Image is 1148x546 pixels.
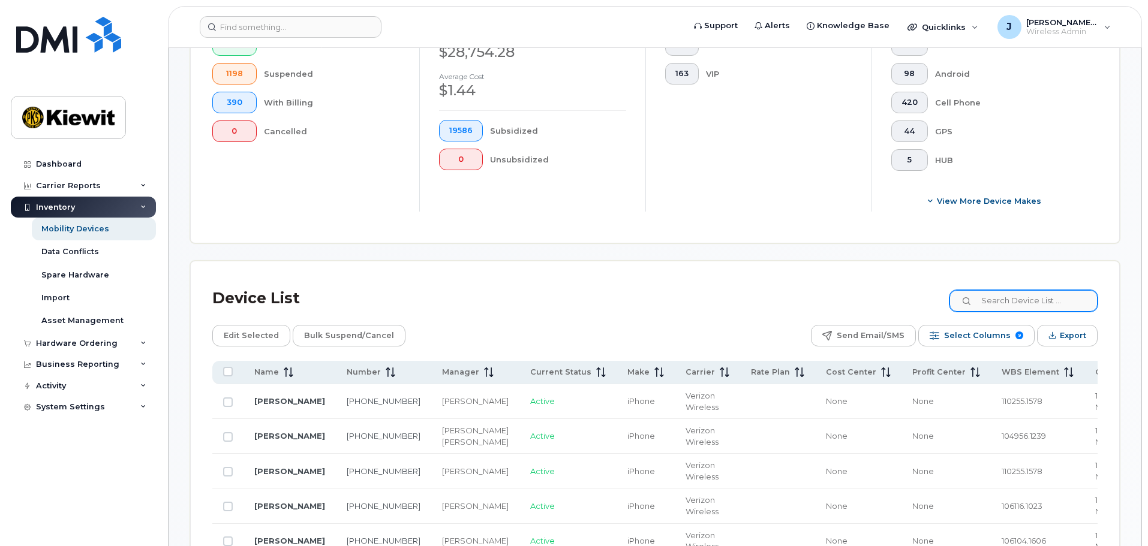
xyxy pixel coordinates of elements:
[989,15,1119,39] div: Jamison.Goldapp
[212,283,300,314] div: Device List
[891,63,928,85] button: 98
[439,42,626,62] div: $28,754.28
[212,325,290,346] button: Edit Selected
[918,325,1035,346] button: Select Columns 9
[442,425,509,436] div: [PERSON_NAME]
[912,396,934,406] span: None
[1095,402,1117,412] span: None
[254,367,279,378] span: Name
[627,431,655,441] span: iPhone
[944,327,1011,345] span: Select Columns
[1095,426,1112,435] span: 1602
[1060,327,1086,345] span: Export
[347,367,381,378] span: Number
[347,501,420,511] a: [PHONE_NUMBER]
[1002,466,1042,476] span: 110255.1578
[530,466,555,476] span: Active
[347,466,420,476] a: [PHONE_NUMBER]
[200,16,381,38] input: Find something...
[1002,536,1046,545] span: 106104.1606
[1026,17,1098,27] span: [PERSON_NAME].[PERSON_NAME]
[706,63,853,85] div: VIP
[223,69,247,79] span: 1198
[912,501,934,511] span: None
[912,536,934,545] span: None
[899,15,987,39] div: Quicklinks
[1095,472,1117,481] span: None
[826,501,848,511] span: None
[212,92,257,113] button: 390
[627,367,650,378] span: Make
[1026,27,1098,37] span: Wireless Admin
[922,22,966,32] span: Quicklinks
[891,190,1078,212] button: View More Device Makes
[442,466,509,477] div: [PERSON_NAME]
[937,195,1041,207] span: View More Device Makes
[442,396,509,407] div: [PERSON_NAME]
[686,367,715,378] span: Carrier
[891,120,928,142] button: 44
[1002,367,1059,378] span: WBS Element
[1095,460,1110,470] span: 1014
[627,396,655,406] span: iPhone
[530,536,555,545] span: Active
[912,367,966,378] span: Profit Center
[686,426,719,447] span: Verizon Wireless
[935,149,1079,171] div: HUB
[1037,325,1098,346] button: Export
[254,396,325,406] a: [PERSON_NAME]
[891,92,928,113] button: 420
[826,431,848,441] span: None
[817,20,889,32] span: Knowledge Base
[837,327,904,345] span: Send Email/SMS
[704,20,738,32] span: Support
[304,327,394,345] span: Bulk Suspend/Cancel
[686,495,719,516] span: Verizon Wireless
[686,14,746,38] a: Support
[293,325,405,346] button: Bulk Suspend/Cancel
[439,149,483,170] button: 0
[765,20,790,32] span: Alerts
[1002,396,1042,406] span: 110255.1578
[901,69,918,79] span: 98
[935,63,1079,85] div: Android
[1096,494,1139,537] iframe: Messenger Launcher
[935,92,1079,113] div: Cell Phone
[1095,437,1117,447] span: None
[675,69,689,79] span: 163
[212,120,257,142] button: 0
[949,290,1098,312] input: Search Device List ...
[901,126,918,136] span: 44
[1095,506,1117,516] span: None
[665,63,699,85] button: 163
[223,98,247,107] span: 390
[686,460,719,481] span: Verizon Wireless
[490,120,627,141] div: Subsidized
[347,396,420,406] a: [PHONE_NUMBER]
[912,431,934,441] span: None
[1095,495,1110,505] span: 1014
[449,155,473,164] span: 0
[254,466,325,476] a: [PERSON_NAME]
[912,466,934,476] span: None
[490,149,627,170] div: Unsubsidized
[264,92,401,113] div: With Billing
[530,431,555,441] span: Active
[347,536,420,545] a: [PHONE_NUMBER]
[811,325,916,346] button: Send Email/SMS
[627,536,655,545] span: iPhone
[530,501,555,511] span: Active
[442,500,509,512] div: [PERSON_NAME]
[751,367,790,378] span: Rate Plan
[686,391,719,412] span: Verizon Wireless
[439,73,626,80] h4: Average cost
[627,466,655,476] span: iPhone
[347,431,420,441] a: [PHONE_NUMBER]
[442,367,479,378] span: Manager
[442,436,509,448] div: [PERSON_NAME]
[530,396,555,406] span: Active
[826,466,848,476] span: None
[439,80,626,101] div: $1.44
[746,14,798,38] a: Alerts
[264,63,401,85] div: Suspended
